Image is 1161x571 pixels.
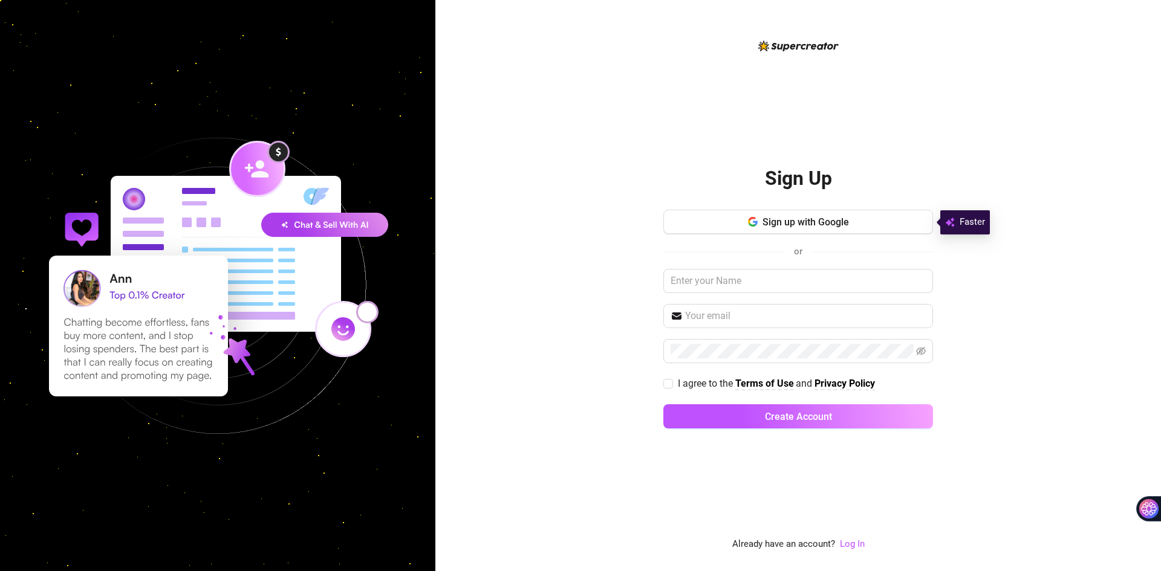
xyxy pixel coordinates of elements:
[945,215,955,230] img: svg%3e
[735,378,794,389] strong: Terms of Use
[765,411,832,422] span: Create Account
[794,246,802,257] span: or
[663,404,933,428] button: Create Account
[796,378,815,389] span: and
[685,309,926,323] input: Your email
[663,269,933,293] input: Enter your Name
[960,215,985,230] span: Faster
[8,77,427,495] img: signup-background-D0MIrEPF.svg
[732,537,835,552] span: Already have an account?
[735,378,794,390] a: Terms of Use
[840,538,865,549] a: Log In
[840,537,865,552] a: Log In
[765,166,832,191] h2: Sign Up
[678,378,735,389] span: I agree to the
[815,378,875,390] a: Privacy Policy
[758,40,839,51] img: logo-BBDzfeDw.svg
[916,346,926,356] span: eye-invisible
[763,216,849,228] span: Sign up with Google
[815,378,875,389] strong: Privacy Policy
[663,210,933,234] button: Sign up with Google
